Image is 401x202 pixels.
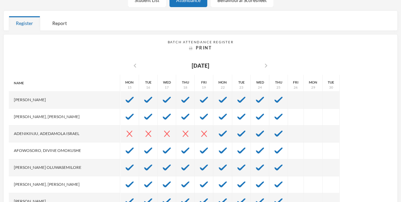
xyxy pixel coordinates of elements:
div: [PERSON_NAME], [PERSON_NAME] [9,176,120,193]
div: 23 [239,85,243,90]
div: 22 [221,85,225,90]
div: Mon [125,80,134,85]
div: 29 [311,85,315,90]
div: Tue [238,80,245,85]
div: Tue [328,80,334,85]
div: 15 [128,85,132,90]
div: 19 [202,85,206,90]
div: Report [45,16,74,30]
div: 24 [258,85,262,90]
div: [PERSON_NAME], [PERSON_NAME] [9,109,120,126]
div: 26 [294,85,298,90]
div: [DATE] [192,62,209,70]
div: Mon [218,80,227,85]
div: Register [9,16,40,30]
span: Print [196,45,212,50]
div: Thu [275,80,282,85]
div: Wed [256,80,264,85]
div: 16 [146,85,150,90]
i: chevron_left [131,62,139,70]
div: 18 [183,85,187,90]
div: Fri [293,80,298,85]
div: Name [9,75,120,92]
div: 17 [165,85,169,90]
div: 25 [276,85,280,90]
span: Batch Attendance Register [168,40,234,44]
div: [PERSON_NAME] [9,92,120,109]
div: [PERSON_NAME] Oluwasemilore [9,159,120,176]
div: Tue [145,80,152,85]
i: chevron_right [262,62,270,70]
div: 30 [329,85,333,90]
div: Adenikinju, Adedamola Israel [9,126,120,142]
div: Afowosoro, Divine Omokushe [9,142,120,159]
div: Mon [309,80,317,85]
div: Thu [182,80,189,85]
div: Fri [201,80,207,85]
div: Wed [163,80,171,85]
